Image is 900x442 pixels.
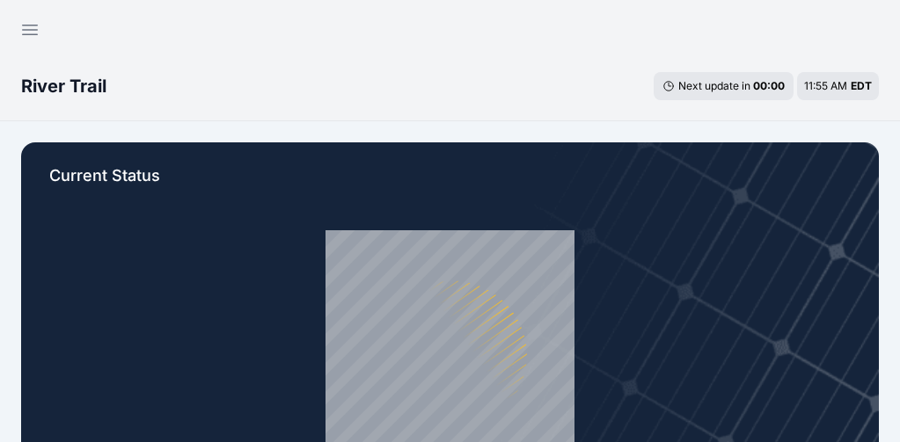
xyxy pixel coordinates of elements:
[49,163,851,202] p: Current Status
[21,63,106,109] nav: Breadcrumb
[678,79,750,92] span: Next update in
[851,79,872,92] span: EDT
[804,79,847,92] span: 11:55 AM
[753,79,785,93] div: 00 : 00
[21,74,106,98] h3: River Trail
